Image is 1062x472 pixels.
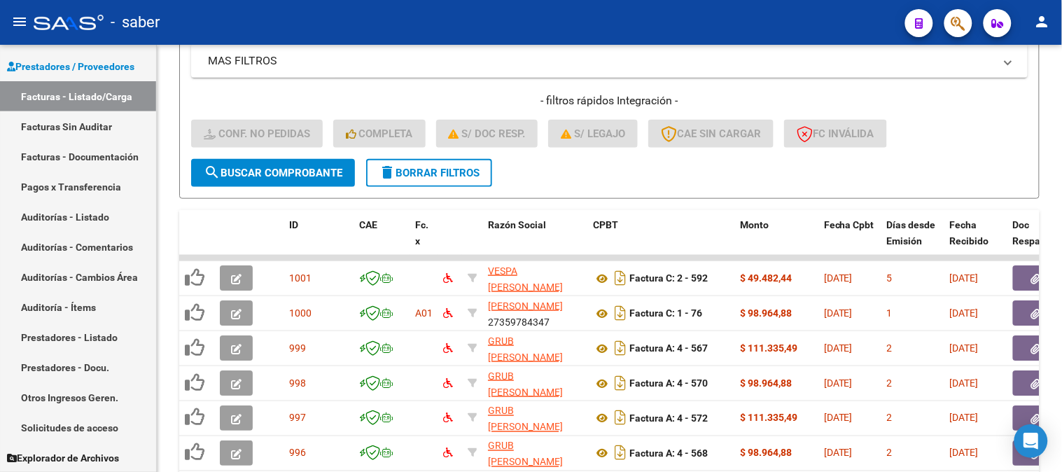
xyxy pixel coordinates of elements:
span: 1000 [289,307,312,319]
i: Descargar documento [611,442,629,464]
i: Descargar documento [611,302,629,324]
mat-icon: person [1034,13,1051,30]
div: 27273387477 [488,368,582,398]
span: 998 [289,377,306,389]
span: [DATE] [950,412,979,424]
span: 5 [887,272,893,284]
span: [DATE] [824,342,853,354]
span: 996 [289,447,306,459]
h4: - filtros rápidos Integración - [191,93,1028,109]
strong: $ 98.964,88 [740,307,792,319]
button: Buscar Comprobante [191,159,355,187]
strong: $ 49.482,44 [740,272,792,284]
span: GRUB [PERSON_NAME] [488,370,563,398]
button: Borrar Filtros [366,159,492,187]
datatable-header-cell: Fc. x [410,210,438,272]
span: Borrar Filtros [379,167,480,179]
i: Descargar documento [611,267,629,289]
datatable-header-cell: Razón Social [482,210,587,272]
span: A01 [415,307,433,319]
div: 27359784347 [488,298,582,328]
div: 27273387477 [488,403,582,433]
button: Conf. no pedidas [191,120,323,148]
span: 1001 [289,272,312,284]
span: Fc. x [415,219,428,247]
span: 2 [887,447,893,459]
span: [PERSON_NAME] [488,300,563,312]
span: Fecha Recibido [950,219,989,247]
span: [DATE] [950,447,979,459]
span: CAE [359,219,377,230]
span: CPBT [593,219,618,230]
mat-icon: menu [11,13,28,30]
div: 20263297874 [488,263,582,293]
span: 997 [289,412,306,424]
span: 2 [887,412,893,424]
datatable-header-cell: CAE [354,210,410,272]
strong: Factura C: 1 - 76 [629,308,702,319]
span: [DATE] [824,307,853,319]
strong: Factura A: 4 - 570 [629,378,708,389]
i: Descargar documento [611,372,629,394]
span: 999 [289,342,306,354]
span: Razón Social [488,219,546,230]
i: Descargar documento [611,407,629,429]
span: Días desde Emisión [887,219,936,247]
button: CAE SIN CARGAR [648,120,774,148]
button: FC Inválida [784,120,887,148]
strong: $ 111.335,49 [740,412,797,424]
strong: $ 98.964,88 [740,447,792,459]
strong: Factura A: 4 - 572 [629,413,708,424]
span: [DATE] [824,447,853,459]
span: Fecha Cpbt [824,219,874,230]
mat-icon: delete [379,164,396,181]
mat-expansion-panel-header: MAS FILTROS [191,44,1028,78]
span: GRUB [PERSON_NAME] [488,405,563,433]
span: S/ legajo [561,127,625,140]
div: 27273387477 [488,438,582,468]
span: [DATE] [824,412,853,424]
span: S/ Doc Resp. [449,127,526,140]
span: [DATE] [950,342,979,354]
div: 27273387477 [488,333,582,363]
mat-panel-title: MAS FILTROS [208,53,994,69]
span: 2 [887,377,893,389]
span: Prestadores / Proveedores [7,59,134,74]
span: VESPA [PERSON_NAME] [488,265,563,293]
span: Explorador de Archivos [7,450,119,466]
datatable-header-cell: Monto [734,210,818,272]
span: [DATE] [824,272,853,284]
datatable-header-cell: ID [284,210,354,272]
span: 1 [887,307,893,319]
strong: Factura A: 4 - 568 [629,448,708,459]
span: FC Inválida [797,127,874,140]
span: Buscar Comprobante [204,167,342,179]
strong: Factura A: 4 - 567 [629,343,708,354]
datatable-header-cell: Días desde Emisión [881,210,944,272]
span: - saber [111,7,160,38]
button: S/ Doc Resp. [436,120,538,148]
span: CAE SIN CARGAR [661,127,761,140]
span: [DATE] [950,307,979,319]
strong: Factura C: 2 - 592 [629,273,708,284]
span: Monto [740,219,769,230]
span: 2 [887,342,893,354]
span: Conf. no pedidas [204,127,310,140]
span: Completa [346,127,413,140]
span: GRUB [PERSON_NAME] [488,335,563,363]
datatable-header-cell: CPBT [587,210,734,272]
span: ID [289,219,298,230]
span: [DATE] [824,377,853,389]
datatable-header-cell: Fecha Cpbt [818,210,881,272]
span: [DATE] [950,377,979,389]
i: Descargar documento [611,337,629,359]
button: Completa [333,120,426,148]
button: S/ legajo [548,120,638,148]
span: GRUB [PERSON_NAME] [488,440,563,468]
span: [DATE] [950,272,979,284]
mat-icon: search [204,164,221,181]
datatable-header-cell: Fecha Recibido [944,210,1007,272]
strong: $ 98.964,88 [740,377,792,389]
strong: $ 111.335,49 [740,342,797,354]
div: Open Intercom Messenger [1014,424,1048,458]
